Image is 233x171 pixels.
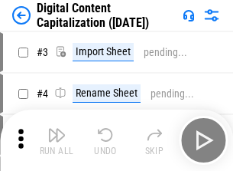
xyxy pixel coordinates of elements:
div: Import Sheet [73,43,134,61]
span: # 4 [37,87,48,100]
span: # 3 [37,46,48,58]
img: Support [183,9,195,21]
div: Digital Content Capitalization ([DATE]) [37,1,176,30]
img: Settings menu [202,6,221,25]
img: Back [12,6,31,25]
div: pending... [150,88,194,100]
div: Rename Sheet [73,84,141,103]
div: pending... [144,47,187,58]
